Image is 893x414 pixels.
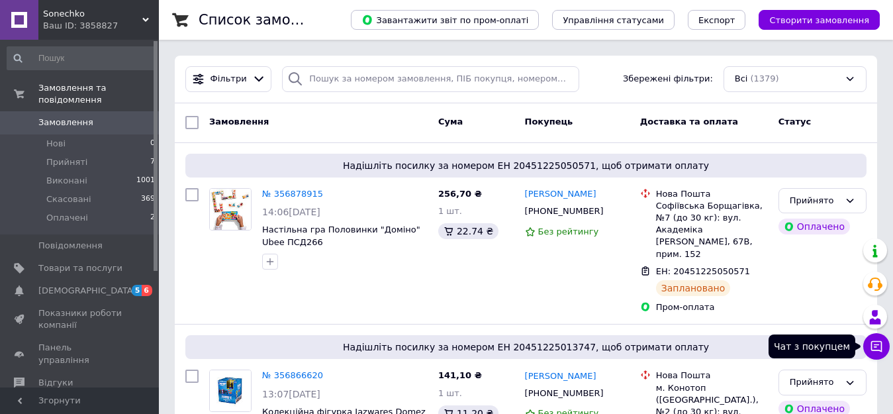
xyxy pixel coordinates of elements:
[563,15,664,25] span: Управління статусами
[38,307,122,331] span: Показники роботи компанії
[46,138,66,150] span: Нові
[136,175,155,187] span: 1001
[552,10,675,30] button: Управління статусами
[282,66,579,92] input: Пошук за номером замовлення, ПІБ покупця, номером телефону, Email, номером накладної
[199,12,333,28] h1: Список замовлень
[38,240,103,252] span: Повідомлення
[640,117,738,127] span: Доставка та оплата
[132,285,142,296] span: 5
[656,200,768,260] div: Софіївська Борщагівка, №7 (до 30 кг): вул. Академіка [PERSON_NAME], 67В, прим. 152
[863,333,890,360] button: Чат з покупцем
[7,46,156,70] input: Пошук
[759,10,880,30] button: Створити замовлення
[262,389,320,399] span: 13:07[DATE]
[38,285,136,297] span: [DEMOGRAPHIC_DATA]
[211,73,247,85] span: Фільтри
[262,225,420,247] a: Настільна гра Половинки "Доміно" Ubee ПСД266
[790,194,839,208] div: Прийнято
[735,73,748,85] span: Всі
[209,117,269,127] span: Замовлення
[525,370,596,383] a: [PERSON_NAME]
[46,212,88,224] span: Оплачені
[656,280,731,296] div: Заплановано
[745,15,880,25] a: Створити замовлення
[688,10,746,30] button: Експорт
[209,188,252,231] a: Фото товару
[38,262,122,274] span: Товари та послуги
[38,377,73,389] span: Відгуки
[623,73,713,85] span: Збережені фільтри:
[46,193,91,205] span: Скасовані
[262,370,323,380] a: № 356866620
[209,370,252,412] a: Фото товару
[438,206,462,216] span: 1 шт.
[150,138,155,150] span: 0
[656,266,750,276] span: ЕН: 20451225050571
[210,370,251,411] img: Фото товару
[750,74,778,83] span: (1379)
[790,376,839,389] div: Прийнято
[438,223,498,239] div: 22.74 ₴
[525,188,596,201] a: [PERSON_NAME]
[46,156,87,168] span: Прийняті
[150,212,155,224] span: 2
[142,285,152,296] span: 6
[150,156,155,168] span: 7
[141,193,155,205] span: 369
[438,189,482,199] span: 256,70 ₴
[438,370,482,380] span: 141,10 ₴
[698,15,735,25] span: Експорт
[778,219,850,234] div: Оплачено
[38,82,159,106] span: Замовлення та повідомлення
[656,188,768,200] div: Нова Пошта
[778,117,812,127] span: Статус
[525,117,573,127] span: Покупець
[38,117,93,129] span: Замовлення
[262,189,323,199] a: № 356878915
[656,370,768,382] div: Нова Пошта
[262,207,320,217] span: 14:06[DATE]
[522,203,606,220] div: [PHONE_NUMBER]
[438,388,462,398] span: 1 шт.
[538,227,599,236] span: Без рейтингу
[191,159,861,172] span: Надішліть посилку за номером ЕН 20451225050571, щоб отримати оплату
[191,340,861,354] span: Надішліть посилку за номером ЕН 20451225013747, щоб отримати оплату
[522,385,606,402] div: [PHONE_NUMBER]
[769,335,855,358] div: Чат з покупцем
[361,14,528,26] span: Завантажити звіт по пром-оплаті
[656,301,768,313] div: Пром-оплата
[438,117,463,127] span: Cума
[43,20,159,32] div: Ваш ID: 3858827
[210,189,251,230] img: Фото товару
[38,342,122,366] span: Панель управління
[43,8,142,20] span: Sonechko
[351,10,539,30] button: Завантажити звіт по пром-оплаті
[769,15,869,25] span: Створити замовлення
[46,175,87,187] span: Виконані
